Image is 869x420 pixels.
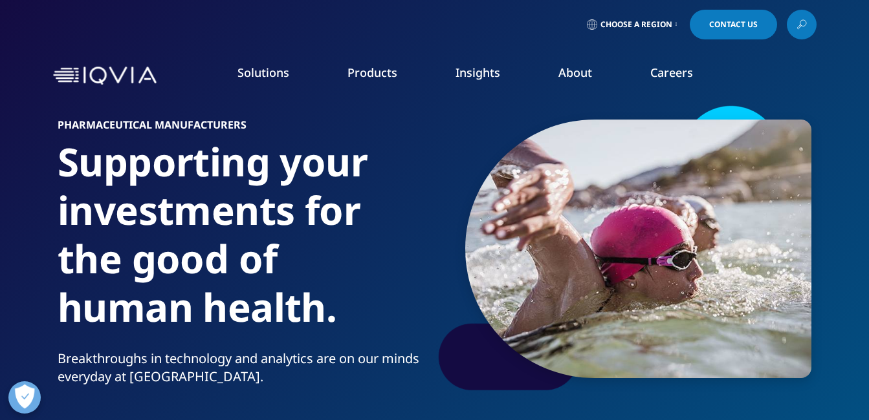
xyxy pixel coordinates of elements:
a: Contact Us [690,10,777,39]
h6: Pharmaceutical Manufacturers [58,120,430,138]
img: IQVIA Healthcare Information Technology and Pharma Clinical Research Company [53,67,157,85]
a: Careers [650,65,693,80]
a: Insights [456,65,500,80]
span: Contact Us [709,21,758,28]
a: Solutions [237,65,289,80]
p: Breakthroughs in technology and analytics are on our minds everyday at [GEOGRAPHIC_DATA]. [58,350,430,394]
a: Products [347,65,397,80]
img: gettyimages-906499404_900px.jpg [465,120,811,378]
button: Open Preferences [8,381,41,414]
nav: Primary [162,45,817,106]
a: About [558,65,592,80]
span: Choose a Region [600,19,672,30]
h1: Supporting your investments for the good of human health. [58,138,430,350]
